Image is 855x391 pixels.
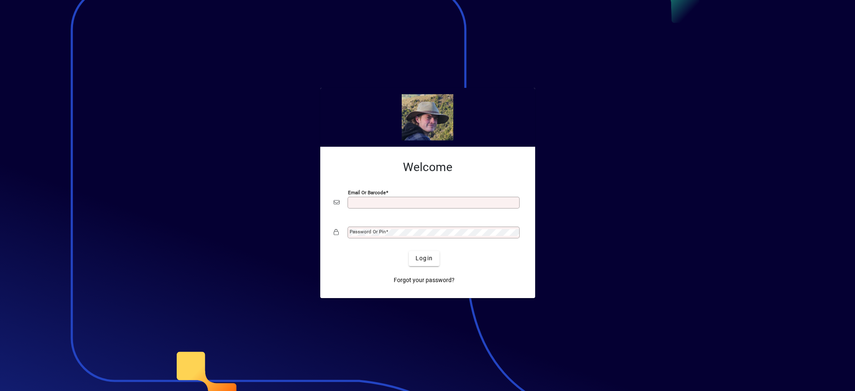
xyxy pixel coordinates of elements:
[390,273,458,288] a: Forgot your password?
[350,229,386,235] mat-label: Password or Pin
[394,276,455,285] span: Forgot your password?
[416,254,433,263] span: Login
[334,160,522,174] h2: Welcome
[409,251,439,266] button: Login
[348,189,386,195] mat-label: Email or Barcode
